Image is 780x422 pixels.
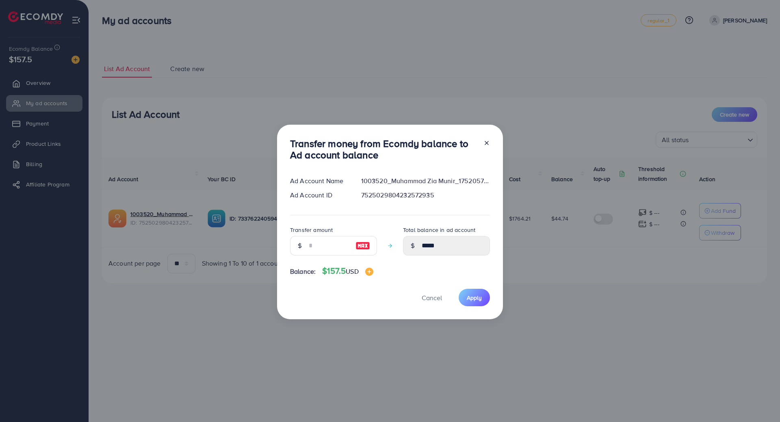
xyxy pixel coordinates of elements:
[403,226,475,234] label: Total balance in ad account
[365,268,373,276] img: image
[322,266,373,276] h4: $157.5
[422,293,442,302] span: Cancel
[355,190,496,200] div: 7525029804232572935
[346,267,358,276] span: USD
[412,289,452,306] button: Cancel
[290,226,333,234] label: Transfer amount
[459,289,490,306] button: Apply
[745,385,774,416] iframe: Chat
[355,176,496,186] div: 1003520_Muhammad Zia Munir_1752057834951
[355,241,370,251] img: image
[467,294,482,302] span: Apply
[284,190,355,200] div: Ad Account ID
[284,176,355,186] div: Ad Account Name
[290,138,477,161] h3: Transfer money from Ecomdy balance to Ad account balance
[290,267,316,276] span: Balance:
